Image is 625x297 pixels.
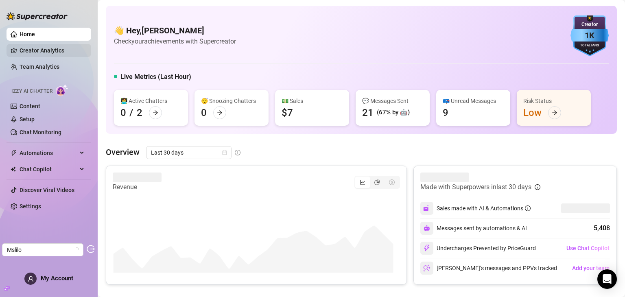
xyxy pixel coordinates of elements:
img: logo-BBDzfeDw.svg [7,12,68,20]
div: [PERSON_NAME]’s messages and PPVs tracked [420,262,557,275]
a: Discover Viral Videos [20,187,74,193]
span: Add your team [572,265,610,271]
span: arrow-right [217,110,223,116]
span: logout [87,245,95,253]
div: 9 [443,106,448,119]
span: My Account [41,275,73,282]
a: Setup [20,116,35,122]
img: svg%3e [423,264,431,272]
h4: 👋 Hey, [PERSON_NAME] [114,25,236,36]
div: 0 [120,106,126,119]
span: Automations [20,146,77,159]
div: 📪 Unread Messages [443,96,504,105]
span: Last 30 days [151,146,227,159]
div: Undercharges Prevented by PriceGuard [420,242,536,255]
div: (67% by 🤖) [377,108,410,118]
span: Mslilo [7,244,79,256]
span: arrow-right [552,110,557,116]
span: pie-chart [374,179,380,185]
span: dollar-circle [389,179,395,185]
a: Creator Analytics [20,44,85,57]
article: Check your achievements with Supercreator [114,36,236,46]
div: Total Fans [570,43,609,48]
article: Revenue [113,182,162,192]
div: 2 [137,106,142,119]
a: Team Analytics [20,63,59,70]
div: Creator [570,21,609,28]
img: blue-badge-DgoSNQY1.svg [570,15,609,56]
img: svg%3e [423,245,431,252]
h5: Live Metrics (Last Hour) [120,72,191,82]
article: Overview [106,146,140,158]
span: info-circle [525,205,531,211]
div: 0 [201,106,207,119]
div: 💵 Sales [282,96,343,105]
div: Messages sent by automations & AI [420,222,527,235]
div: Risk Status [523,96,584,105]
div: segmented control [354,176,400,189]
div: 😴 Snoozing Chatters [201,96,262,105]
span: user [28,276,34,282]
span: info-circle [535,184,540,190]
span: line-chart [360,179,365,185]
div: 👩‍💻 Active Chatters [120,96,181,105]
span: arrow-right [153,110,158,116]
span: Chat Copilot [20,163,77,176]
span: info-circle [235,150,240,155]
div: 21 [362,106,374,119]
img: svg%3e [423,205,431,212]
a: Content [20,103,40,109]
span: Use Chat Copilot [566,245,610,251]
a: Settings [20,203,41,210]
div: 💬 Messages Sent [362,96,423,105]
div: Sales made with AI & Automations [437,204,531,213]
button: Use Chat Copilot [566,242,610,255]
span: thunderbolt [11,150,17,156]
div: $7 [282,106,293,119]
a: Chat Monitoring [20,129,61,135]
span: build [4,286,10,291]
div: 1K [570,29,609,42]
div: 5,408 [594,223,610,233]
button: Add your team [572,262,610,275]
a: Home [20,31,35,37]
img: AI Chatter [56,84,68,96]
span: loading [73,247,80,253]
span: calendar [222,150,227,155]
article: Made with Superpowers in last 30 days [420,182,531,192]
img: Chat Copilot [11,166,16,172]
span: Izzy AI Chatter [11,87,52,95]
div: Open Intercom Messenger [597,269,617,289]
img: svg%3e [424,225,430,231]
